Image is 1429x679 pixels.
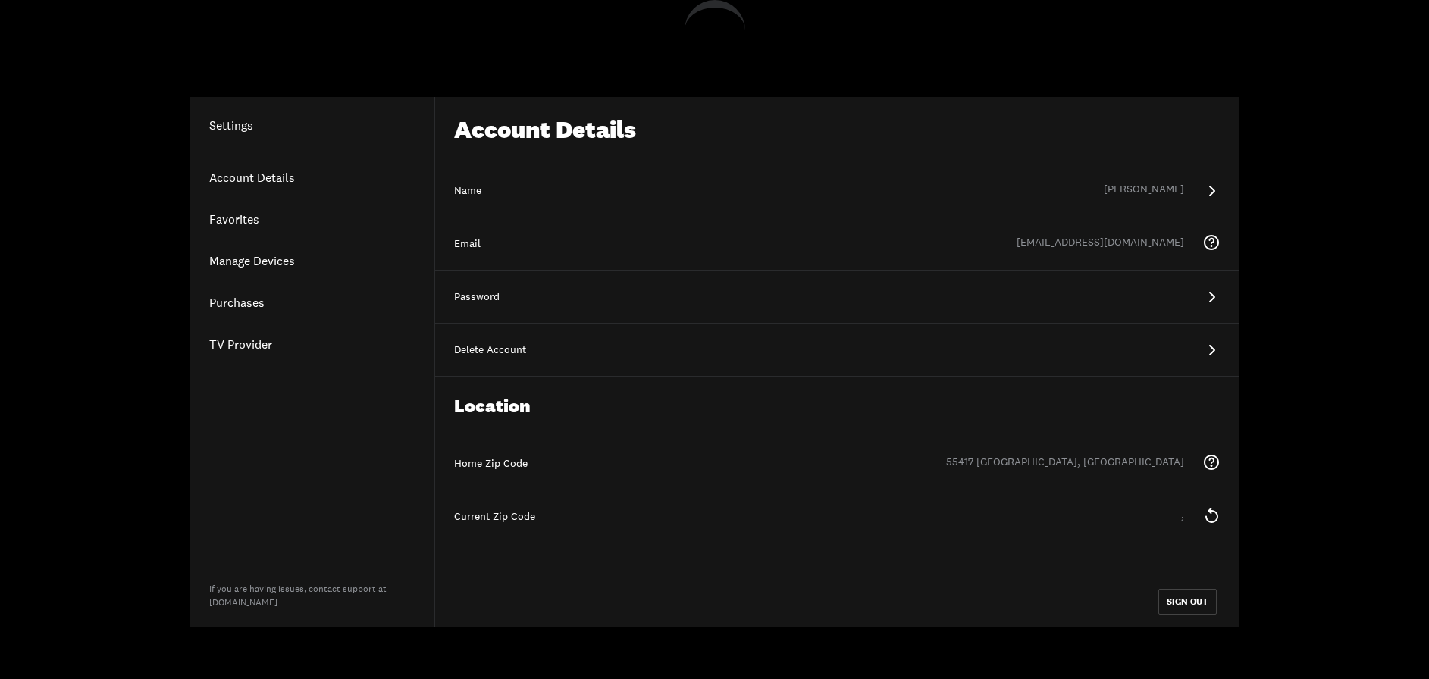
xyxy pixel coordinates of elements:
div: Password [454,289,1221,305]
div: [PERSON_NAME] [1104,182,1202,200]
a: If you are having issues, contact support at[DOMAIN_NAME] [209,583,387,609]
div: Current Zip Code [454,509,1221,524]
div: Email [454,236,1221,252]
div: Delete Account [454,343,1221,358]
div: , [1181,508,1202,526]
h1: Settings [190,116,434,134]
a: TV Provider [190,324,434,365]
button: SIGN OUT [1158,589,1217,615]
a: Favorites [190,199,434,240]
div: Location [435,377,1239,437]
div: 55417 [GEOGRAPHIC_DATA], [GEOGRAPHIC_DATA] [946,455,1202,473]
div: Name [454,183,1221,199]
div: Home Zip Code [454,456,1221,471]
div: Account Details [435,97,1239,164]
div: [EMAIL_ADDRESS][DOMAIN_NAME] [1017,235,1202,253]
a: Account Details [190,157,434,199]
a: Manage Devices [190,240,434,282]
a: Purchases [190,282,434,324]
